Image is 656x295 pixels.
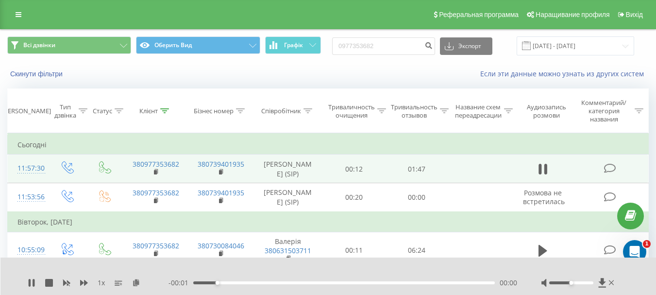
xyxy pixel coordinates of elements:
[133,241,179,250] a: 380977353682
[391,103,437,120] font: Тривиальность отзывов
[345,246,363,255] font: 00:11
[264,159,312,178] font: [PERSON_NAME] (SIP)
[458,42,481,50] font: Экспорт
[264,188,312,207] font: [PERSON_NAME] (SIP)
[345,193,363,202] font: 00:20
[581,98,626,123] font: Комментарий/категория названия
[17,140,47,149] font: Сьогодні
[133,188,179,197] a: 380977353682
[408,193,425,202] font: 00:00
[275,237,301,246] font: Валерія
[527,103,566,120] font: Аудиозапись розмови
[101,278,105,287] font: х
[198,188,244,197] a: 380739401935
[136,36,260,54] button: Оберить Вид
[23,41,55,49] font: Всі дзвінки
[171,278,188,287] font: 00:01
[216,281,219,285] div: Метка доступности
[265,36,321,54] button: Графік
[345,164,363,174] font: 00:12
[93,106,112,115] font: Статус
[265,246,311,255] a: 380631503711
[10,70,63,78] font: Скинути фільтри
[261,106,301,115] font: Співробітник
[198,159,244,169] a: 380739401935
[623,240,646,263] iframe: Интерком-чат в режиме реального времени
[480,69,644,78] font: Если эти данные можно узнать из других систем
[17,245,45,254] font: 10:55:09
[500,278,517,287] font: 00:00
[523,188,565,206] font: Розмова не встретилась
[455,103,502,120] font: Название схем переадресации
[98,278,101,287] font: 1
[168,278,171,287] font: -
[154,41,192,49] font: Оберить Вид
[17,217,72,226] font: Вівторок, [DATE]
[7,69,67,78] button: Скинути фільтри
[569,281,573,285] div: Метка доступности
[408,164,425,174] font: 01:47
[2,106,51,115] font: [PERSON_NAME]
[198,241,244,250] a: 380730084046
[645,241,649,247] font: 1
[536,11,609,18] font: Наращивание профиля
[7,36,131,54] button: Всі дзвінки
[440,37,492,55] button: Экспорт
[139,106,158,115] font: Клієнт
[439,11,519,18] font: Реферальная программа
[17,163,45,173] font: 11:57:30
[328,103,375,120] font: Триваличность очищения
[54,103,76,120] font: Тип дзвінка
[332,37,435,55] input: Пошук за номером
[480,69,649,78] a: Если эти данные можно узнать из других систем
[408,246,425,255] font: 06:24
[626,11,643,18] font: Вихід
[133,159,179,169] a: 380977353682
[194,106,234,115] font: Бізнес номер
[17,192,45,201] font: 11:53:56
[284,41,303,49] font: Графік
